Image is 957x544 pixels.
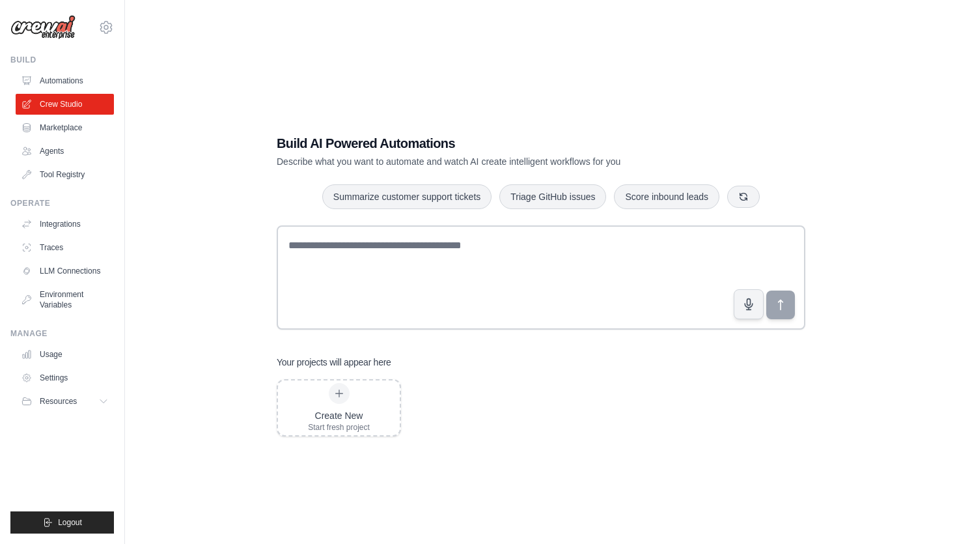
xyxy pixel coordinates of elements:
[308,422,370,433] div: Start fresh project
[16,164,114,185] a: Tool Registry
[499,184,606,209] button: Triage GitHub issues
[727,186,760,208] button: Get new suggestions
[10,15,76,40] img: Logo
[10,328,114,339] div: Manage
[16,237,114,258] a: Traces
[16,284,114,315] a: Environment Variables
[16,261,114,281] a: LLM Connections
[40,396,77,407] span: Resources
[10,198,114,208] div: Operate
[16,391,114,412] button: Resources
[277,134,714,152] h1: Build AI Powered Automations
[16,94,114,115] a: Crew Studio
[16,367,114,388] a: Settings
[10,55,114,65] div: Build
[322,184,492,209] button: Summarize customer support tickets
[16,141,114,162] a: Agents
[16,117,114,138] a: Marketplace
[277,155,714,168] p: Describe what you want to automate and watch AI create intelligent workflows for you
[16,214,114,235] a: Integrations
[16,344,114,365] a: Usage
[58,517,82,528] span: Logout
[734,289,764,319] button: Click to speak your automation idea
[16,70,114,91] a: Automations
[277,356,391,369] h3: Your projects will appear here
[10,511,114,534] button: Logout
[308,409,370,422] div: Create New
[614,184,719,209] button: Score inbound leads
